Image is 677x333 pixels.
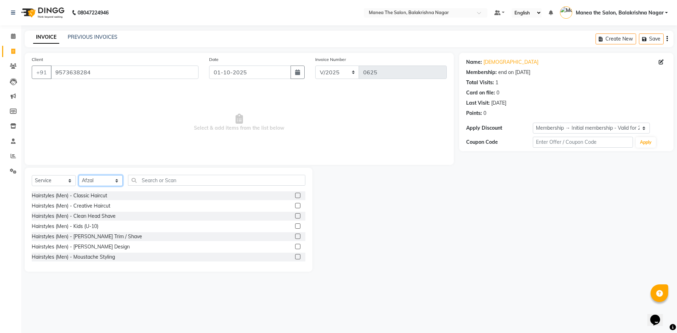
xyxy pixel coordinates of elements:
b: 08047224946 [78,3,109,23]
button: Create New [596,33,636,44]
img: logo [18,3,66,23]
div: Hairstyles (Men) - Kids (U-10) [32,223,98,230]
div: Membership: [466,69,497,76]
div: end on [DATE] [498,69,530,76]
label: Date [209,56,219,63]
div: Total Visits: [466,79,494,86]
div: 1 [495,79,498,86]
input: Search or Scan [128,175,305,186]
input: Search by Name/Mobile/Email/Code [51,66,199,79]
a: INVOICE [33,31,59,44]
a: PREVIOUS INVOICES [68,34,117,40]
div: Hairstyles (Men) - Clean Head Shave [32,212,116,220]
input: Enter Offer / Coupon Code [533,137,633,148]
a: [DEMOGRAPHIC_DATA] [483,58,538,66]
button: +91 [32,66,51,79]
div: Apply Discount [466,124,533,132]
div: Last Visit: [466,99,490,107]
div: Card on file: [466,89,495,97]
span: Manea the Salon, Balakrishna Nagar [576,9,664,17]
iframe: chat widget [647,305,670,326]
div: 0 [496,89,499,97]
div: Hairstyles (Men) - Classic Haircut [32,192,107,199]
button: Save [639,33,664,44]
div: Name: [466,58,482,66]
div: 0 [483,110,486,117]
div: Points: [466,110,482,117]
label: Invoice Number [315,56,346,63]
div: Hairstyles (Men) - [PERSON_NAME] Trim / Shave [32,233,142,240]
img: Manea the Salon, Balakrishna Nagar [560,6,572,19]
div: Hairstyles (Men) - [PERSON_NAME] Design [32,243,130,251]
label: Client [32,56,43,63]
div: Hairstyles (Men) - Creative Haircut [32,202,110,210]
div: [DATE] [491,99,506,107]
div: Coupon Code [466,138,533,146]
span: Select & add items from the list below [32,87,447,158]
div: Hairstyles (Men) - Moustache Styling [32,253,115,261]
button: Apply [636,137,656,148]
